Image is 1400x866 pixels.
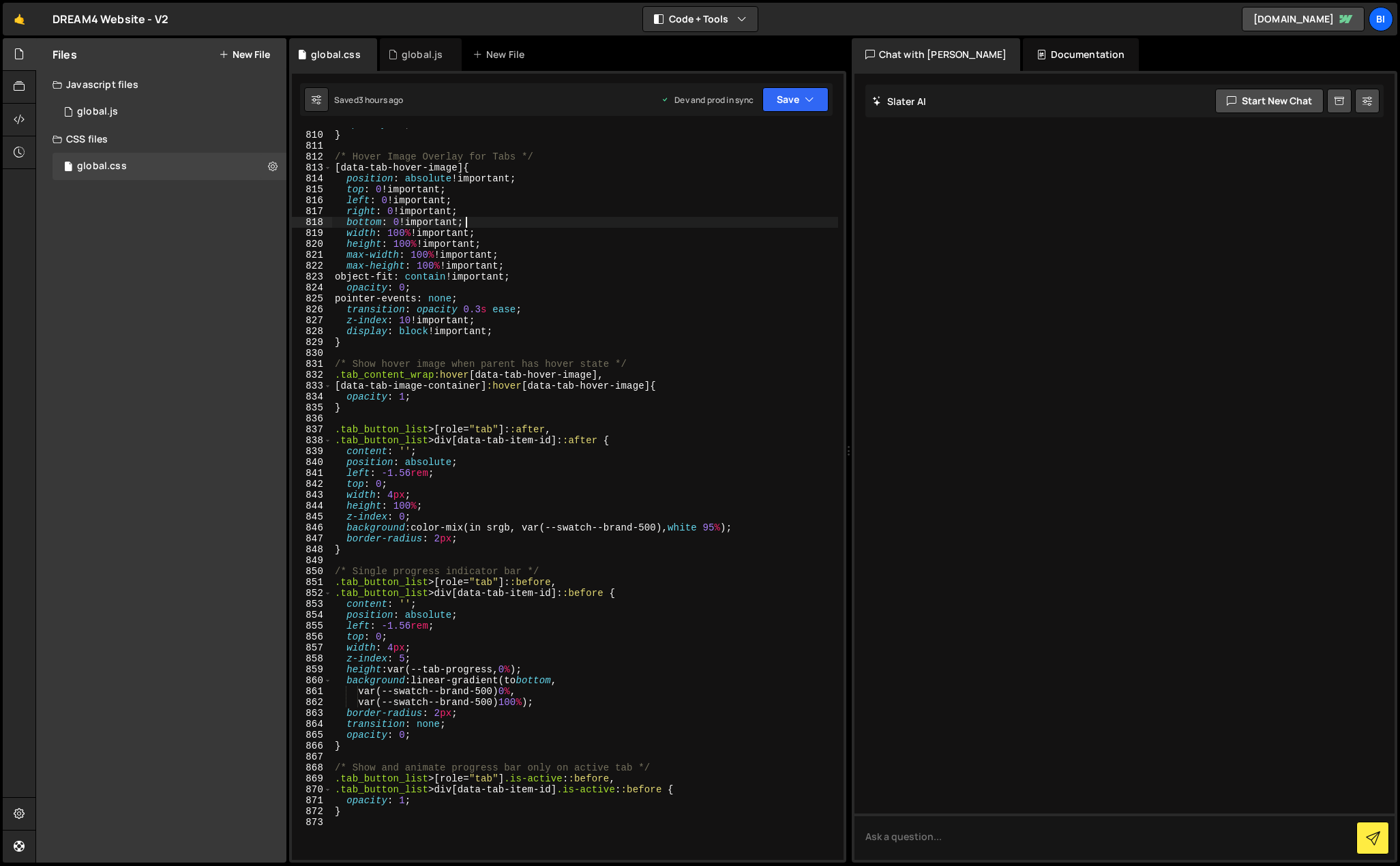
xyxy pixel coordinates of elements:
[53,98,286,125] div: 17250/47734.js
[292,664,332,675] div: 859
[292,217,332,228] div: 818
[292,762,332,773] div: 868
[292,566,332,577] div: 850
[292,228,332,239] div: 819
[77,106,118,118] div: global.js
[292,533,332,544] div: 847
[292,293,332,304] div: 825
[292,206,332,217] div: 817
[292,697,332,708] div: 862
[292,479,332,490] div: 842
[292,631,332,642] div: 856
[1023,38,1138,71] div: Documentation
[292,588,332,599] div: 852
[292,784,332,795] div: 870
[661,94,754,106] div: Dev and prod in sync
[402,48,443,61] div: global.js
[36,71,286,98] div: Javascript files
[292,555,332,566] div: 849
[292,817,332,828] div: 873
[292,708,332,719] div: 863
[292,675,332,686] div: 860
[292,642,332,653] div: 857
[292,151,332,162] div: 812
[311,48,361,61] div: global.css
[292,239,332,250] div: 820
[359,94,404,106] div: 3 hours ago
[292,806,332,817] div: 872
[292,370,332,380] div: 832
[292,522,332,533] div: 846
[292,795,332,806] div: 871
[292,173,332,184] div: 814
[3,3,36,35] a: 🤙
[292,402,332,413] div: 835
[473,48,530,61] div: New File
[292,250,332,260] div: 821
[292,653,332,664] div: 858
[292,446,332,457] div: 839
[292,140,332,151] div: 811
[292,741,332,751] div: 866
[53,47,77,62] h2: Files
[1215,89,1324,113] button: Start new chat
[292,730,332,741] div: 865
[292,544,332,555] div: 848
[292,315,332,326] div: 827
[292,719,332,730] div: 864
[852,38,1021,71] div: Chat with [PERSON_NAME]
[219,49,270,60] button: New File
[292,304,332,315] div: 826
[292,501,332,511] div: 844
[292,271,332,282] div: 823
[872,95,927,108] h2: Slater AI
[292,599,332,610] div: 853
[292,424,332,435] div: 837
[292,184,332,195] div: 815
[292,468,332,479] div: 841
[292,490,332,501] div: 843
[1369,7,1393,31] a: Bi
[292,282,332,293] div: 824
[292,391,332,402] div: 834
[292,337,332,348] div: 829
[292,610,332,621] div: 854
[292,359,332,370] div: 831
[292,130,332,140] div: 810
[1242,7,1365,31] a: [DOMAIN_NAME]
[292,577,332,588] div: 851
[292,457,332,468] div: 840
[292,162,332,173] div: 813
[643,7,758,31] button: Code + Tools
[292,621,332,631] div: 855
[292,348,332,359] div: 830
[292,686,332,697] div: 861
[762,87,829,112] button: Save
[53,153,291,180] div: 17250/47735.css
[292,751,332,762] div: 867
[77,160,127,173] div: global.css
[292,413,332,424] div: 836
[53,11,168,27] div: DREAM4 Website - V2
[292,511,332,522] div: 845
[36,125,286,153] div: CSS files
[334,94,404,106] div: Saved
[292,380,332,391] div: 833
[292,326,332,337] div: 828
[292,435,332,446] div: 838
[292,773,332,784] div: 869
[292,195,332,206] div: 816
[292,260,332,271] div: 822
